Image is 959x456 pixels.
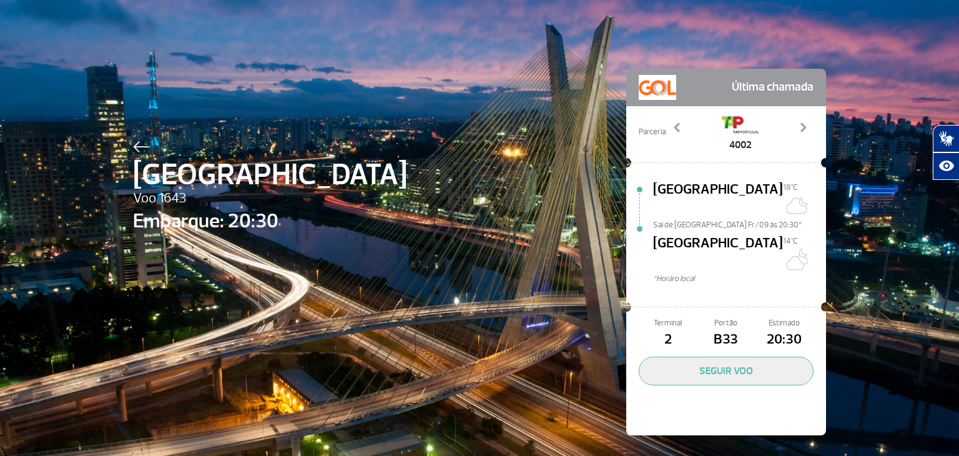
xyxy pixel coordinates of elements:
span: 2 [639,329,697,350]
span: Embarque: 20:30 [133,206,407,236]
span: *Horáro local [653,273,826,285]
span: [GEOGRAPHIC_DATA] [133,152,407,197]
span: 18°C [783,182,798,192]
div: Plugin de acessibilidade da Hand Talk. [933,125,959,180]
button: Abrir tradutor de língua de sinais. [933,125,959,152]
span: Estimado [755,317,814,329]
button: SEGUIR VOO [639,357,814,385]
span: Voo 1643 [133,188,407,209]
span: 20:30 [755,329,814,350]
span: Sai de [GEOGRAPHIC_DATA] Fr/09 às 20:30* [653,219,826,228]
span: Última chamada [732,75,814,100]
span: [GEOGRAPHIC_DATA] [653,179,783,219]
span: Portão [697,317,755,329]
span: Terminal [639,317,697,329]
span: Parceria: [639,126,667,138]
span: 14°C [783,236,798,246]
button: Abrir recursos assistivos. [933,152,959,180]
img: Céu limpo [783,193,808,218]
span: 4002 [722,137,759,152]
span: [GEOGRAPHIC_DATA] [653,233,783,273]
span: B33 [697,329,755,350]
img: Algumas nuvens [783,247,808,272]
